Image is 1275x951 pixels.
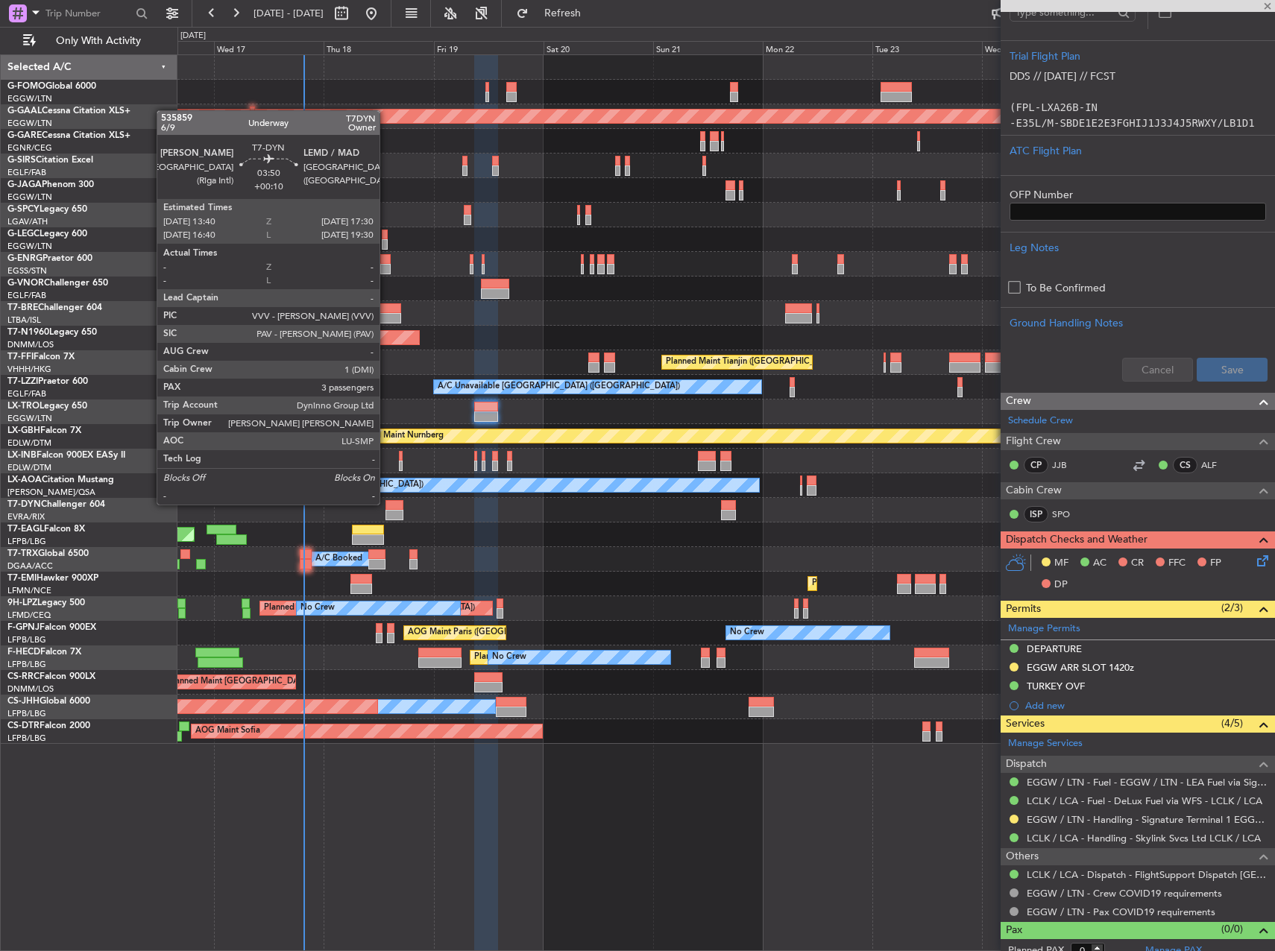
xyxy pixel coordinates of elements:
a: T7-TRXGlobal 6500 [7,549,89,558]
div: Planned Maint [GEOGRAPHIC_DATA] [812,572,954,595]
span: T7-DYN [7,500,41,509]
a: LFPB/LBG [7,659,46,670]
span: T7-EMI [7,574,37,583]
a: EDLW/DTM [7,462,51,473]
span: Crew [1006,393,1031,410]
span: G-ENRG [7,254,42,263]
span: Services [1006,715,1045,733]
div: No Crew [492,646,526,669]
a: EGSS/STN [7,265,47,277]
div: ATC Flight Plan [1010,143,1266,159]
a: Manage Services [1008,736,1083,751]
span: AC [1093,556,1106,571]
span: F-HECD [7,648,40,657]
a: EGGW/LTN [7,93,52,104]
div: Thu 18 [324,41,433,54]
span: (0/0) [1221,921,1243,937]
span: G-GAAL [7,107,42,116]
a: SPO [1052,508,1086,521]
span: (4/5) [1221,715,1243,731]
a: G-SPCYLegacy 650 [7,205,87,214]
label: To Be Confirmed [1026,280,1106,296]
div: Sat 20 [544,41,653,54]
span: F-GPNJ [7,623,40,632]
div: EGGW ARR SLOT 1420z [1027,661,1134,674]
div: Planned [GEOGRAPHIC_DATA] ([GEOGRAPHIC_DATA]) [264,597,475,619]
a: T7-DYNChallenger 604 [7,500,105,509]
span: MF [1054,556,1068,571]
a: T7-BREChallenger 604 [7,303,102,312]
span: Others [1006,848,1039,865]
a: CS-DTRFalcon 2000 [7,721,90,730]
span: LX-INB [7,451,37,460]
span: FFC [1168,556,1186,571]
a: JJB [1052,458,1086,472]
span: T7-BRE [7,303,38,312]
span: Refresh [532,8,594,19]
div: Fri 19 [434,41,544,54]
a: LGAV/ATH [7,216,48,227]
a: G-FOMOGlobal 6000 [7,82,96,91]
a: F-HECDFalcon 7X [7,648,81,657]
a: LFMN/NCE [7,585,51,596]
span: Only With Activity [39,36,157,46]
span: Flight Crew [1006,433,1061,450]
a: LX-INBFalcon 900EX EASy II [7,451,125,460]
div: Sun 21 [653,41,763,54]
label: OFP Number [1010,187,1266,203]
span: G-SPCY [7,205,40,214]
div: Planned Maint Tianjin ([GEOGRAPHIC_DATA]) [666,351,840,373]
span: T7-N1960 [7,328,49,337]
div: Leg Notes [1010,240,1266,256]
span: T7-EAGL [7,525,44,534]
a: 9H-LPZLegacy 500 [7,598,85,607]
input: Trip Number [45,2,131,25]
div: CP [1024,457,1048,473]
a: G-GAALCessna Citation XLS+ [7,107,130,116]
a: EGGW / LTN - Handling - Signature Terminal 1 EGGW / LTN [1027,813,1268,826]
div: ISP [1024,506,1048,522]
span: G-LEGC [7,230,40,238]
a: DGAA/ACC [7,560,53,572]
div: [DATE] [180,30,206,42]
div: Mon 22 [763,41,872,54]
div: Wed 24 [982,41,1092,54]
a: LFPB/LBG [7,708,46,719]
a: ALF [1201,458,1235,472]
span: CS-DTR [7,721,40,730]
a: EGGW/LTN [7,118,52,129]
span: T7-LZZI [7,377,38,386]
div: Ground Handling Notes [1010,315,1266,331]
div: CS [1173,457,1197,473]
a: T7-FFIFalcon 7X [7,353,75,361]
a: EGGW / LTN - Crew COVID19 requirements [1027,887,1222,900]
a: G-SIRSCitation Excel [7,156,93,165]
a: LX-GBHFalcon 7X [7,426,81,435]
a: G-VNORChallenger 650 [7,279,108,288]
span: Dispatch [1006,756,1047,773]
div: No Crew [730,622,764,644]
div: Wed 17 [214,41,324,54]
div: Add new [1025,699,1268,712]
div: No Crew [300,597,335,619]
a: LFPB/LBG [7,634,46,645]
code: (FPL-LXA26B-IN [1010,101,1098,113]
span: DP [1054,578,1068,593]
div: Planned Maint [GEOGRAPHIC_DATA] ([GEOGRAPHIC_DATA]) [181,425,416,447]
a: DNMM/LOS [7,683,54,695]
a: T7-EMIHawker 900XP [7,574,98,583]
div: AOG Maint Paris ([GEOGRAPHIC_DATA]) [408,622,564,644]
span: T7-FFI [7,353,34,361]
a: T7-N1960Legacy 650 [7,328,97,337]
span: G-GARE [7,131,42,140]
a: EGGW/LTN [7,241,52,252]
span: LX-TRO [7,402,40,411]
a: G-LEGCLegacy 600 [7,230,87,238]
a: LCLK / LCA - Dispatch - FlightSupport Dispatch [GEOGRAPHIC_DATA] [1027,868,1268,881]
div: Planned Maint [GEOGRAPHIC_DATA] ([GEOGRAPHIC_DATA]) [474,646,709,669]
div: Planned Maint Nurnberg [350,425,444,447]
a: LX-AOACitation Mustang [7,475,114,484]
a: T7-EAGLFalcon 8X [7,525,85,534]
a: [PERSON_NAME]/QSA [7,487,95,498]
a: EGGW / LTN - Pax COVID19 requirements [1027,906,1215,918]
